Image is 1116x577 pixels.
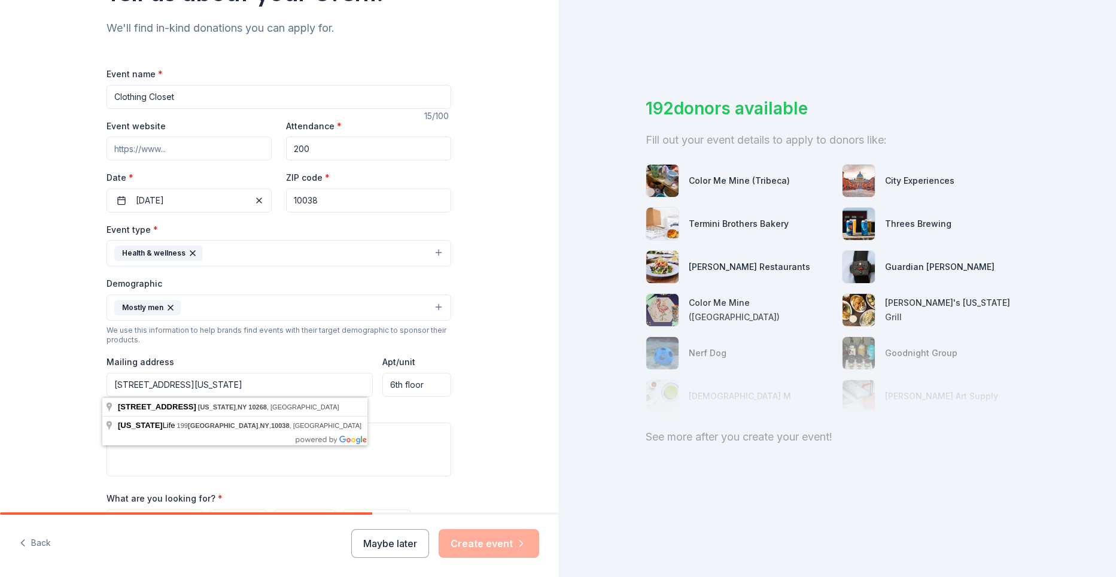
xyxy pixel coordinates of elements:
span: NY [260,422,269,429]
label: Event type [107,224,158,236]
span: , , [GEOGRAPHIC_DATA] [198,403,339,411]
div: Fill out your event details to apply to donors like: [646,130,1029,150]
label: Demographic [107,278,162,290]
input: Enter a US address [107,373,373,397]
label: Attendance [286,120,342,132]
div: 192 donors available [646,96,1029,121]
span: NY [238,403,247,411]
label: Apt/unit [382,356,415,368]
button: Back [19,531,51,556]
button: Auction & raffle [107,509,203,531]
div: [PERSON_NAME] Restaurants [689,260,810,274]
div: Termini Brothers Bakery [689,217,789,231]
div: Mostly men [114,300,181,315]
img: photo for Guardian Angel Device [843,251,875,283]
img: photo for Cameron Mitchell Restaurants [646,251,679,283]
input: https://www... [107,136,272,160]
button: Meals [210,509,267,531]
div: We'll find in-kind donations you can apply for. [107,19,451,38]
button: Snacks [274,509,336,531]
span: [STREET_ADDRESS] [118,402,196,411]
label: Mailing address [107,356,174,368]
div: We use this information to help brands find events with their target demographic to sponsor their... [107,326,451,345]
span: 10268 [248,403,267,411]
input: # [382,373,451,397]
input: Spring Fundraiser [107,85,451,109]
div: 15 /100 [424,109,451,123]
span: Life [118,421,177,430]
div: City Experiences [885,174,954,188]
div: Health & wellness [114,245,203,261]
span: 10038 [271,422,290,429]
label: Event website [107,120,166,132]
span: [US_STATE] [198,403,236,411]
input: 12345 (U.S. only) [286,189,451,212]
img: photo for Color Me Mine (Tribeca) [646,165,679,197]
button: Health & wellness [107,240,451,266]
button: Maybe later [351,529,429,558]
label: Date [107,172,272,184]
img: photo for City Experiences [843,165,875,197]
img: photo for Termini Brothers Bakery [646,208,679,240]
img: photo for Threes Brewing [843,208,875,240]
button: [DATE] [107,189,272,212]
div: Color Me Mine (Tribeca) [689,174,790,188]
button: Mostly men [107,294,451,321]
div: Threes Brewing [885,217,951,231]
span: 199 , , , [GEOGRAPHIC_DATA] [177,422,362,429]
label: ZIP code [286,172,330,184]
span: [US_STATE] [118,421,163,430]
span: [GEOGRAPHIC_DATA] [188,422,259,429]
button: Desserts [343,509,411,531]
label: Event name [107,68,163,80]
input: 20 [286,136,451,160]
div: See more after you create your event! [646,427,1029,447]
div: Guardian [PERSON_NAME] [885,260,995,274]
label: What are you looking for? [107,493,223,505]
